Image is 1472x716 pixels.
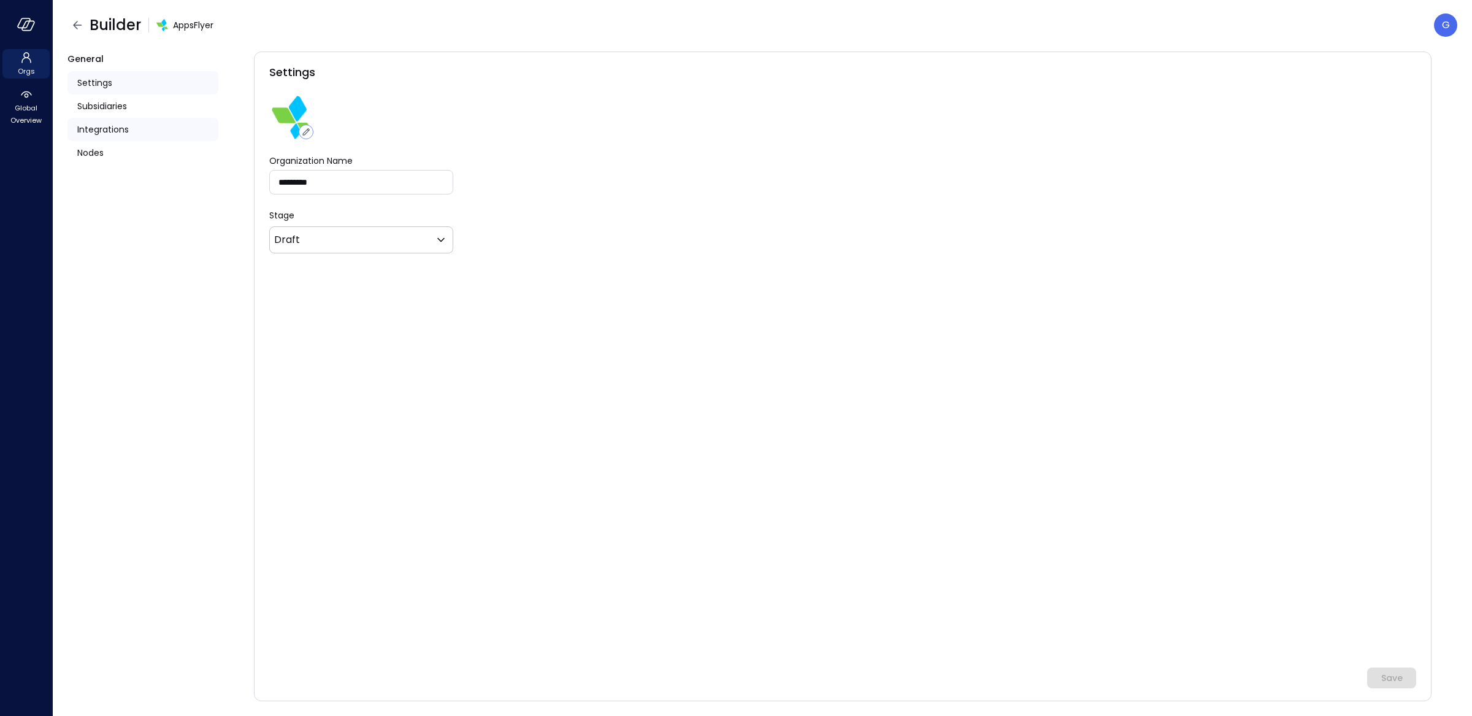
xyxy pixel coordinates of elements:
[67,71,218,94] a: Settings
[77,76,112,90] span: Settings
[156,19,168,31] img: zbmm8o9awxf8yv3ehdzf
[67,118,218,141] a: Integrations
[77,146,104,160] span: Nodes
[269,209,1416,221] p: Stage
[67,141,218,164] a: Nodes
[67,53,104,65] span: General
[269,154,453,167] label: Organization Name
[67,94,218,118] a: Subsidiaries
[2,49,50,79] div: Orgs
[274,233,300,247] p: Draft
[7,102,45,126] span: Global Overview
[173,18,213,32] span: AppsFlyer
[90,15,141,35] span: Builder
[269,64,315,80] span: Settings
[2,86,50,128] div: Global Overview
[271,95,312,139] img: zbmm8o9awxf8yv3ehdzf
[18,65,35,77] span: Orgs
[1434,13,1457,37] div: Guy
[77,99,127,113] span: Subsidiaries
[1442,18,1450,33] p: G
[77,123,129,136] span: Integrations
